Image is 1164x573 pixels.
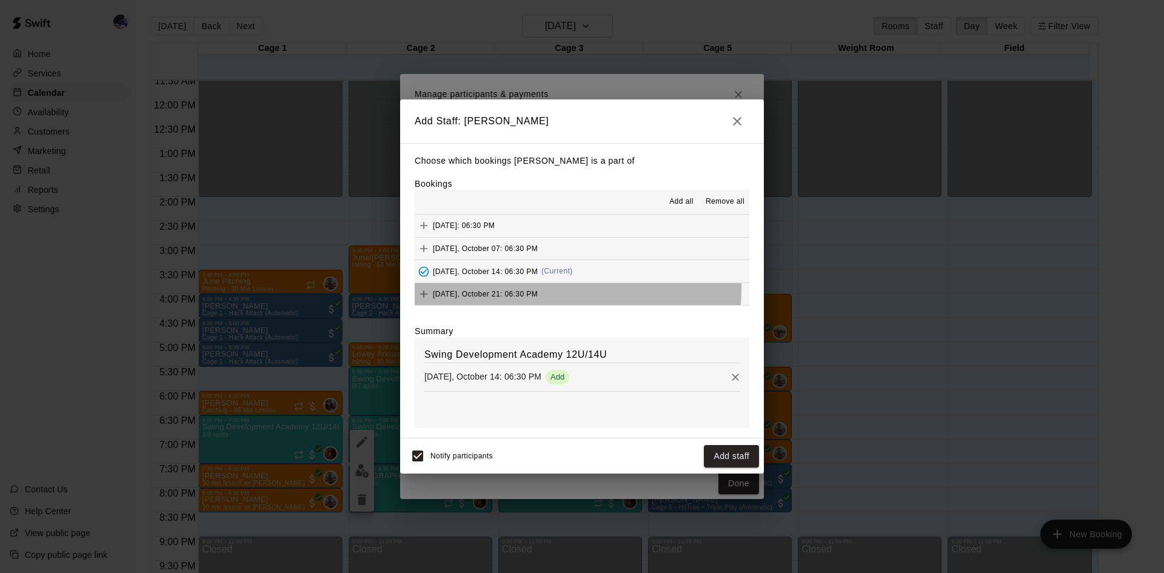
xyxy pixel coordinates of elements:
span: [DATE], October 07: 06:30 PM [433,244,538,252]
button: Add[DATE]: 06:30 PM [415,215,749,237]
h6: Swing Development Academy 12U/14U [424,347,740,363]
button: Added - Collect Payment [415,263,433,281]
h2: Add Staff: [PERSON_NAME] [400,99,764,143]
button: Added - Collect Payment[DATE], October 14: 06:30 PM(Current) [415,260,749,283]
span: Notify participants [430,452,493,461]
span: Add [546,372,569,381]
button: Add[DATE], October 07: 06:30 PM [415,238,749,260]
span: Add [415,221,433,230]
p: [DATE], October 14: 06:30 PM [424,370,541,383]
button: Add all [662,192,701,212]
span: Remove all [706,196,744,208]
button: Add[DATE], October 21: 06:30 PM [415,283,749,306]
button: Remove [726,368,744,386]
span: [DATE]: 06:30 PM [433,221,495,230]
span: Add [415,243,433,252]
span: [DATE], October 21: 06:30 PM [433,290,538,298]
span: [DATE], October 14: 06:30 PM [433,267,538,275]
button: Add staff [704,445,759,467]
label: Summary [415,325,453,337]
span: Add all [669,196,694,208]
span: Add [415,289,433,298]
button: Remove all [701,192,749,212]
label: Bookings [415,179,452,189]
p: Choose which bookings [PERSON_NAME] is a part of [415,153,749,169]
span: (Current) [541,267,573,275]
